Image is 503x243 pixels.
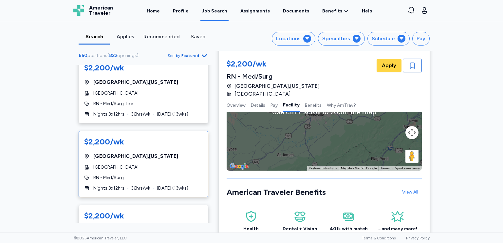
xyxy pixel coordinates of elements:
span: [GEOGRAPHIC_DATA] , [US_STATE] [93,78,178,86]
a: Terms & Conditions [362,236,396,240]
div: Specialties [322,35,350,43]
button: Pay [270,98,278,112]
div: ( ) [79,52,141,59]
div: Opt In [330,232,368,239]
button: Details [251,98,265,112]
div: Saved [185,33,211,41]
a: Privacy Policy [406,236,430,240]
span: © 2025 American Traveler, LLC [73,235,127,241]
img: Logo [73,5,84,16]
div: 401k with match [330,226,368,232]
img: Google [228,162,250,171]
a: Job Search [200,1,229,21]
span: [GEOGRAPHIC_DATA] [234,90,291,98]
button: Locations [272,32,315,46]
span: [GEOGRAPHIC_DATA] [93,164,139,171]
span: [DATE] ( 13 wks) [157,111,188,118]
button: Why AmTrav? [327,98,356,112]
div: Schedule [372,35,395,43]
div: Search [81,33,107,41]
span: 822 [109,53,117,58]
div: $2,200/wk [84,137,124,147]
button: Apply [377,59,401,72]
button: Overview [227,98,246,112]
div: Locations [276,35,301,43]
span: [GEOGRAPHIC_DATA] , [US_STATE] [234,82,320,90]
span: 36 hrs/wk [131,185,150,192]
button: Map camera controls [405,126,419,139]
a: View All [398,186,422,198]
div: ...and many more! [378,226,417,232]
button: Pay [412,32,430,46]
span: RN - Med/Surg Tele [93,101,133,107]
button: Keyboard shortcuts [309,166,337,171]
div: Applies [112,33,138,41]
a: Open this area in Google Maps (opens a new window) [228,162,250,171]
a: Report a map error [394,166,420,170]
span: Featured [181,53,199,58]
div: Health [243,226,259,232]
span: Nights , 3 x 12 hrs [93,185,124,192]
a: Benefits [322,8,349,14]
div: Dental + Vision [283,226,317,232]
span: [GEOGRAPHIC_DATA] , [US_STATE] [93,152,178,160]
button: Specialties [318,32,365,46]
div: RN - Med/Surg [227,72,320,81]
div: Day 1 [283,232,317,239]
button: Drag Pegman onto the map to open Street View [405,150,419,163]
span: American Traveler Benefits [227,187,326,197]
div: $2,200/wk [84,211,124,221]
span: 650 [79,53,87,58]
div: Recommended [143,33,180,41]
span: Map data ©2025 Google [341,166,377,170]
span: [GEOGRAPHIC_DATA] [93,90,139,97]
div: Day 1 [243,232,259,239]
span: openings [117,53,137,58]
span: Sort by [168,53,180,58]
span: Apply [382,62,396,69]
div: Job Search [202,8,227,14]
span: American Traveler [89,5,113,16]
button: Facility [283,98,300,112]
button: Schedule [367,32,410,46]
span: [DATE] ( 13 wks) [157,185,188,192]
span: positions [87,53,107,58]
span: Benefits [322,8,342,14]
button: Sort byFeatured [168,52,208,60]
div: $2,200/wk [227,59,320,70]
div: $2,200/wk [84,63,124,73]
button: Benefits [305,98,322,112]
span: RN - Med/Surg [93,175,124,181]
a: Terms [381,166,390,170]
div: Pay [417,35,425,43]
span: 36 hrs/wk [131,111,150,118]
span: Nights , 3 x 12 hrs [93,111,124,118]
